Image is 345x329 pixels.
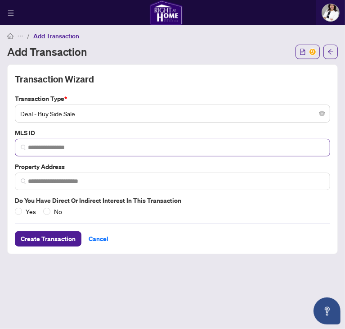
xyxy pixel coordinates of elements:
label: Property Address [15,162,330,172]
button: Open asap [314,297,341,324]
span: Deal - Buy Side Sale [20,105,325,122]
button: 9 [296,45,320,59]
h2: Transaction Wizard [15,72,94,87]
li: / [27,31,30,41]
span: home [7,33,13,39]
sup: 9 [309,49,316,55]
button: Cancel [81,231,116,247]
span: No [50,206,66,216]
span: menu [8,10,14,16]
label: MLS ID [15,128,330,138]
img: search_icon [21,178,26,184]
span: Create Transaction [21,232,76,246]
span: ellipsis [17,33,23,39]
label: Do you have direct or indirect interest in this transaction [15,196,330,206]
span: Add Transaction [33,32,79,40]
span: arrow-left [327,49,334,55]
span: file-text [300,49,306,55]
img: search_icon [21,145,26,150]
span: close-circle [319,111,325,116]
span: Cancel [89,232,108,246]
label: Transaction Type [15,94,330,104]
span: Yes [22,206,40,216]
img: Profile Icon [322,4,339,21]
h1: Add Transaction [7,45,87,59]
button: Create Transaction [15,231,81,247]
span: 9 [311,48,314,55]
